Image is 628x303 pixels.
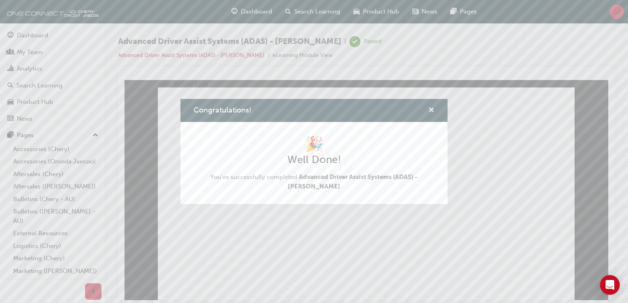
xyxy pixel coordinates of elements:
div: Open Intercom Messenger [600,275,620,295]
span: cross-icon [428,107,434,115]
span: Congratulations! [194,106,252,115]
h2: Well Done! [194,153,434,166]
span: You've successfully completed [194,172,434,191]
button: cross-icon [428,106,434,116]
div: Congratulations! [180,99,448,204]
h1: 🎉 [194,135,434,153]
span: Advanced Driver Assist Systems (ADAS) - [PERSON_NAME] [288,173,418,190]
